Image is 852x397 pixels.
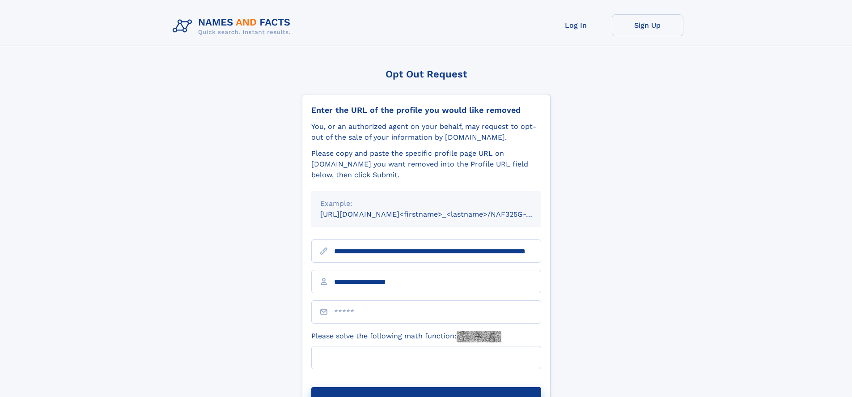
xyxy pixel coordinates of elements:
[302,68,551,80] div: Opt Out Request
[612,14,683,36] a: Sign Up
[311,148,541,180] div: Please copy and paste the specific profile page URL on [DOMAIN_NAME] you want removed into the Pr...
[311,105,541,115] div: Enter the URL of the profile you would like removed
[320,210,558,218] small: [URL][DOMAIN_NAME]<firstname>_<lastname>/NAF325G-xxxxxxxx
[320,198,532,209] div: Example:
[311,121,541,143] div: You, or an authorized agent on your behalf, may request to opt-out of the sale of your informatio...
[311,331,501,342] label: Please solve the following math function:
[169,14,298,38] img: Logo Names and Facts
[540,14,612,36] a: Log In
